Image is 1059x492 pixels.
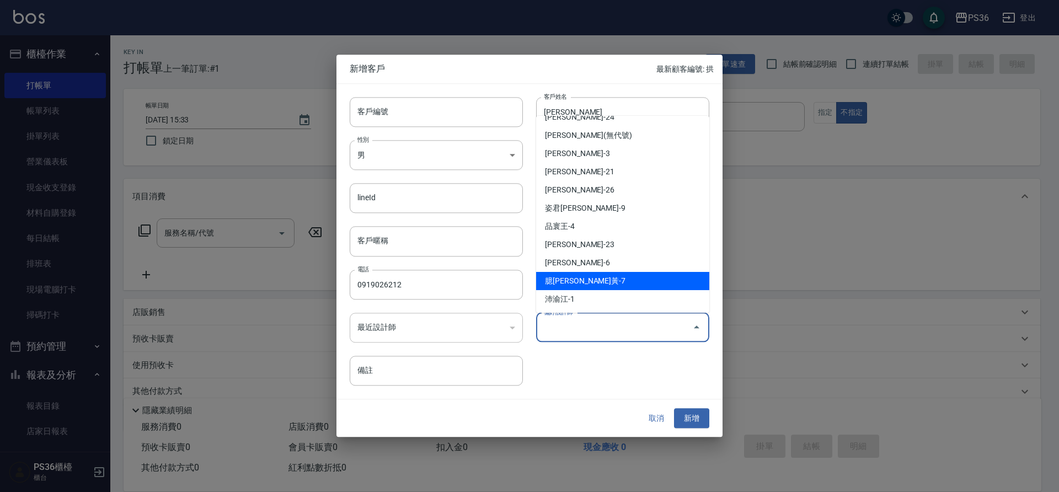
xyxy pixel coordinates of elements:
li: [PERSON_NAME]-24 [536,108,709,126]
li: [PERSON_NAME]-26 [536,181,709,199]
li: [PERSON_NAME]-6 [536,254,709,272]
li: 品寰王-4 [536,217,709,236]
button: 新增 [674,408,709,429]
li: [PERSON_NAME]-3 [536,145,709,163]
p: 最新顧客編號: 拱 [656,63,714,75]
li: 姿君[PERSON_NAME]-9 [536,199,709,217]
button: 取消 [639,408,674,429]
span: 新增客戶 [350,63,656,74]
label: 電話 [357,265,369,273]
li: 臆[PERSON_NAME]黃-7 [536,272,709,290]
li: [PERSON_NAME](無代號) [536,126,709,145]
li: [PERSON_NAME]-21 [536,163,709,181]
label: 偏好設計師 [544,308,573,316]
label: 性別 [357,135,369,143]
div: 男 [350,140,523,170]
button: Close [688,319,705,336]
li: [PERSON_NAME]-23 [536,236,709,254]
label: 客戶姓名 [544,92,567,100]
li: 沛渝江-1 [536,290,709,308]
